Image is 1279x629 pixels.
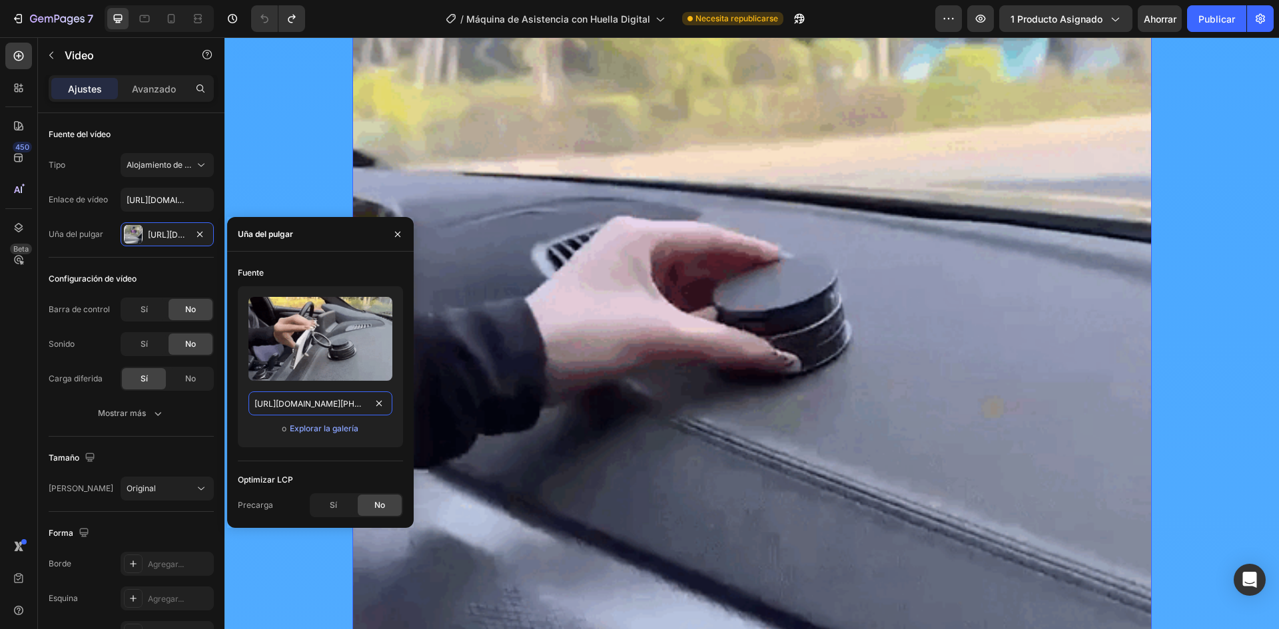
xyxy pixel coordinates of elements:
[224,37,1279,629] iframe: Área de diseño
[15,142,29,152] font: 450
[65,49,94,62] font: Video
[121,477,214,501] button: Original
[289,422,359,435] button: Explorar la galería
[466,13,650,25] font: Máquina de Asistencia con Huella Digital
[282,423,286,433] font: o
[1011,13,1102,25] font: 1 producto asignado
[49,558,71,568] font: Borde
[141,339,148,349] font: Sí
[49,129,111,139] font: Fuente del vídeo
[65,47,178,63] p: Video
[238,475,293,485] font: Optimizar LCP
[290,423,358,433] font: Explorar la galería
[1144,13,1176,25] font: Ahorrar
[49,194,108,204] font: Enlace de vídeo
[13,244,29,254] font: Beta
[49,229,103,239] font: Uña del pulgar
[49,304,110,314] font: Barra de control
[132,83,176,95] font: Avanzado
[141,373,148,383] font: Sí
[87,12,93,25] font: 7
[127,483,156,493] font: Original
[374,500,385,510] font: No
[148,230,305,240] font: [URL][DOMAIN_NAME][PHONE_NUMBER]
[121,153,214,177] button: Alojamiento de vídeos
[1138,5,1182,32] button: Ahorrar
[49,453,79,463] font: Tamaño
[460,13,464,25] font: /
[185,339,196,349] font: No
[999,5,1132,32] button: 1 producto asignado
[1187,5,1246,32] button: Publicar
[49,483,113,493] font: [PERSON_NAME]
[1198,13,1235,25] font: Publicar
[185,373,196,383] font: No
[695,13,778,23] font: Necesita republicarse
[49,401,214,425] button: Mostrar más
[98,408,146,418] font: Mostrar más
[148,559,184,569] font: Agregar...
[49,373,103,383] font: Carga diferida
[238,500,273,510] font: Precarga
[68,83,102,95] font: Ajustes
[238,229,293,239] font: Uña del pulgar
[251,5,305,32] div: Deshacer/Rehacer
[238,268,264,278] font: Fuente
[49,528,73,538] font: Forma
[49,339,75,349] font: Sonido
[121,188,214,212] input: Insertar la URL del vídeo aquí
[248,391,392,415] input: https://ejemplo.com/imagen.jpg
[127,160,209,170] font: Alojamiento de vídeos
[248,297,392,381] img: imagen de vista previa
[141,304,148,314] font: Sí
[1234,564,1266,596] div: Abrir Intercom Messenger
[185,304,196,314] font: No
[49,274,137,284] font: Configuración de vídeo
[5,5,99,32] button: 7
[330,500,337,510] font: Sí
[49,160,65,170] font: Tipo
[148,594,184,604] font: Agregar...
[49,593,78,603] font: Esquina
